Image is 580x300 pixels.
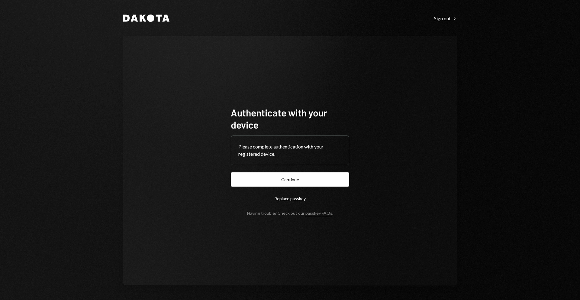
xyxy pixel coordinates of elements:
[231,172,349,187] button: Continue
[305,210,332,216] a: passkey FAQs
[238,143,342,158] div: Please complete authentication with your registered device.
[231,106,349,131] h1: Authenticate with your device
[231,191,349,206] button: Replace passkey
[247,210,333,216] div: Having trouble? Check out our .
[434,15,457,21] a: Sign out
